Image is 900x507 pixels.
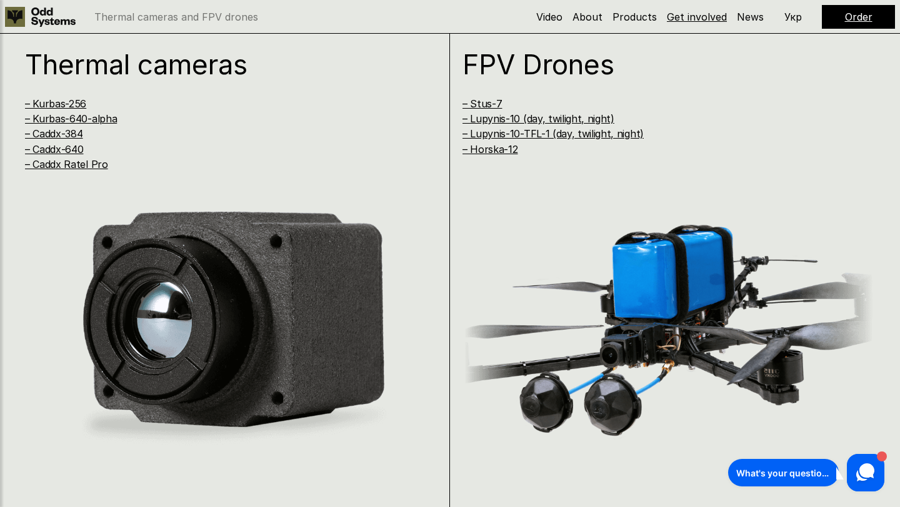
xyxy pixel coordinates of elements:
[462,143,517,155] a: – Horska-12
[25,143,83,155] a: – Caddx-640
[25,97,86,110] a: – Kurbas-256
[462,97,502,110] a: – Stus-7
[845,11,872,23] a: Order
[25,127,82,140] a: – Caddx-384
[25,51,412,78] h1: Thermal cameras
[25,158,108,170] a: – Caddx Ratel Pro
[94,12,258,22] p: Thermal cameras and FPV drones
[737,11,764,23] a: News
[667,11,727,23] a: Get involved
[25,112,117,125] a: – Kurbas-640-alpha
[462,51,850,78] h1: FPV Drones
[462,112,614,125] a: – Lupynis-10 (day, twilight, night)
[536,11,562,23] a: Video
[784,12,802,22] p: Укр
[725,451,887,495] iframe: HelpCrunch
[612,11,657,23] a: Products
[462,127,644,140] a: – Lupynis-10-TFL-1 (day, twilight, night)
[572,11,602,23] a: About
